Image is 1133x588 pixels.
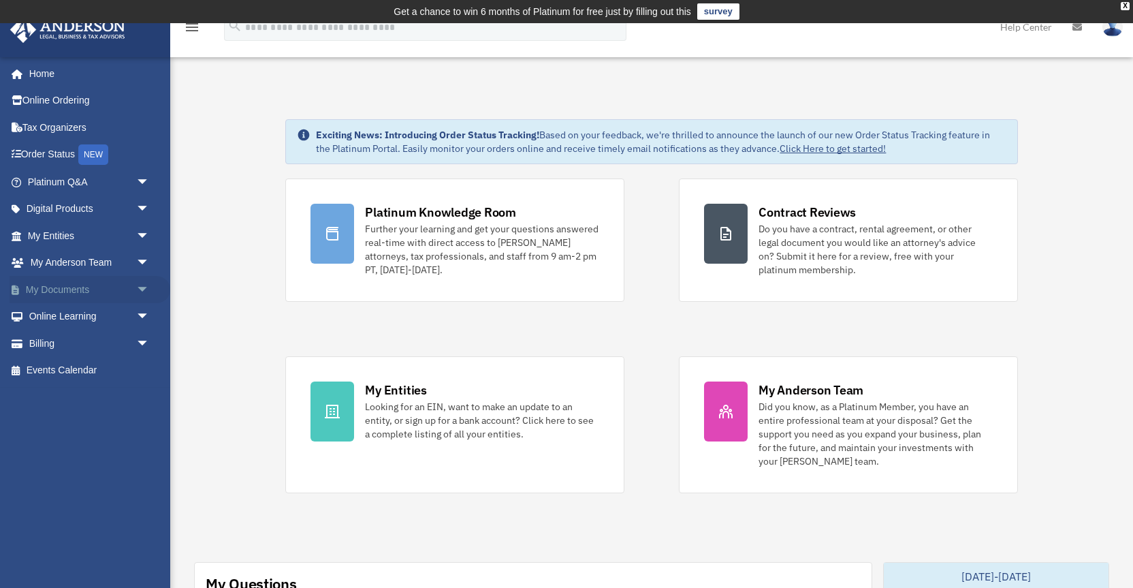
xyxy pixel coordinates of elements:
a: Contract Reviews Do you have a contract, rental agreement, or other legal document you would like... [679,179,1018,302]
span: arrow_drop_down [136,222,163,250]
span: arrow_drop_down [136,303,163,331]
i: search [227,18,242,33]
a: Billingarrow_drop_down [10,330,170,357]
a: My Anderson Teamarrow_drop_down [10,249,170,277]
strong: Exciting News: Introducing Order Status Tracking! [316,129,539,141]
div: Platinum Knowledge Room [365,204,516,221]
div: Get a chance to win 6 months of Platinum for free just by filling out this [394,3,691,20]
a: menu [184,24,200,35]
img: Anderson Advisors Platinum Portal [6,16,129,43]
div: Further your learning and get your questions answered real-time with direct access to [PERSON_NAM... [365,222,599,277]
a: My Entities Looking for an EIN, want to make an update to an entity, or sign up for a bank accoun... [285,356,624,493]
span: arrow_drop_down [136,276,163,304]
a: Tax Organizers [10,114,170,141]
a: Order StatusNEW [10,141,170,169]
a: Home [10,60,163,87]
span: arrow_drop_down [136,168,163,196]
a: My Entitiesarrow_drop_down [10,222,170,249]
a: Click Here to get started! [780,142,886,155]
span: arrow_drop_down [136,330,163,358]
span: arrow_drop_down [136,196,163,223]
a: My Anderson Team Did you know, as a Platinum Member, you have an entire professional team at your... [679,356,1018,493]
a: Digital Productsarrow_drop_down [10,196,170,223]
a: Online Learningarrow_drop_down [10,303,170,330]
div: Based on your feedback, we're thrilled to announce the launch of our new Order Status Tracking fe... [316,128,1006,155]
a: My Documentsarrow_drop_down [10,276,170,303]
img: User Pic [1102,17,1123,37]
a: Platinum Knowledge Room Further your learning and get your questions answered real-time with dire... [285,179,624,302]
a: Events Calendar [10,357,170,384]
div: My Entities [365,382,426,399]
div: close [1121,2,1130,10]
div: Contract Reviews [759,204,856,221]
div: Did you know, as a Platinum Member, you have an entire professional team at your disposal? Get th... [759,400,993,468]
span: arrow_drop_down [136,249,163,277]
div: Looking for an EIN, want to make an update to an entity, or sign up for a bank account? Click her... [365,400,599,441]
a: Online Ordering [10,87,170,114]
div: Do you have a contract, rental agreement, or other legal document you would like an attorney's ad... [759,222,993,277]
a: Platinum Q&Aarrow_drop_down [10,168,170,196]
div: My Anderson Team [759,382,863,399]
i: menu [184,19,200,35]
div: NEW [78,144,108,165]
a: survey [697,3,739,20]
